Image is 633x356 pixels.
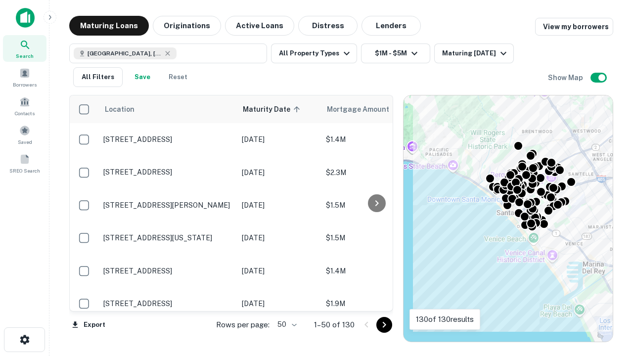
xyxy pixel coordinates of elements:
span: Maturity Date [243,103,303,115]
button: Maturing [DATE] [434,44,514,63]
button: Originations [153,16,221,36]
span: Saved [18,138,32,146]
p: 1–50 of 130 [314,319,355,331]
a: Borrowers [3,64,46,90]
div: 0 0 [404,95,613,342]
img: capitalize-icon.png [16,8,35,28]
button: Maturing Loans [69,16,149,36]
p: $1.9M [326,298,425,309]
button: Save your search to get updates of matches that match your search criteria. [127,67,158,87]
a: Contacts [3,92,46,119]
p: 130 of 130 results [416,313,474,325]
button: All Property Types [271,44,357,63]
th: Location [98,95,237,123]
p: [STREET_ADDRESS] [103,299,232,308]
iframe: Chat Widget [584,277,633,324]
h6: Show Map [548,72,585,83]
button: Go to next page [376,317,392,333]
button: [GEOGRAPHIC_DATA], [GEOGRAPHIC_DATA], [GEOGRAPHIC_DATA] [69,44,267,63]
p: $1.4M [326,134,425,145]
button: $1M - $5M [361,44,430,63]
a: View my borrowers [535,18,613,36]
p: [STREET_ADDRESS] [103,135,232,144]
a: Search [3,35,46,62]
button: Lenders [362,16,421,36]
a: SREO Search [3,150,46,177]
p: [DATE] [242,298,316,309]
span: Contacts [15,109,35,117]
span: SREO Search [9,167,40,175]
button: Distress [298,16,358,36]
span: Search [16,52,34,60]
button: Reset [162,67,194,87]
span: [GEOGRAPHIC_DATA], [GEOGRAPHIC_DATA], [GEOGRAPHIC_DATA] [88,49,162,58]
span: Location [104,103,135,115]
p: [DATE] [242,266,316,276]
button: Export [69,317,108,332]
p: [STREET_ADDRESS] [103,267,232,275]
div: 50 [273,317,298,332]
p: [DATE] [242,167,316,178]
p: $1.4M [326,266,425,276]
a: Saved [3,121,46,148]
div: Maturing [DATE] [442,47,509,59]
button: Active Loans [225,16,294,36]
p: $2.3M [326,167,425,178]
p: [DATE] [242,232,316,243]
p: [STREET_ADDRESS][US_STATE] [103,233,232,242]
p: $1.5M [326,200,425,211]
p: [STREET_ADDRESS][PERSON_NAME] [103,201,232,210]
th: Mortgage Amount [321,95,430,123]
p: [DATE] [242,134,316,145]
p: $1.5M [326,232,425,243]
p: Rows per page: [216,319,270,331]
p: [STREET_ADDRESS] [103,168,232,177]
span: Mortgage Amount [327,103,402,115]
button: All Filters [73,67,123,87]
th: Maturity Date [237,95,321,123]
p: [DATE] [242,200,316,211]
span: Borrowers [13,81,37,89]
